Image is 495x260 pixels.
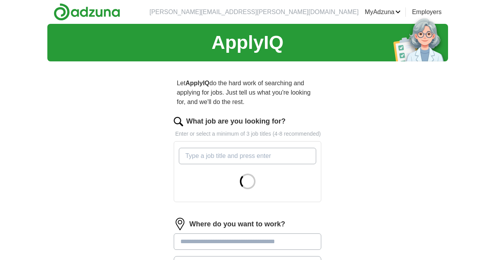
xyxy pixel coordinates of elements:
img: Adzuna logo [54,3,120,21]
img: location.png [174,218,186,230]
label: Where do you want to work? [189,219,285,230]
label: What job are you looking for? [186,116,286,127]
input: Type a job title and press enter [179,148,317,164]
h1: ApplyIQ [211,29,283,57]
img: search.png [174,117,183,126]
li: [PERSON_NAME][EMAIL_ADDRESS][PERSON_NAME][DOMAIN_NAME] [149,7,358,17]
a: MyAdzuna [365,7,401,17]
p: Let do the hard work of searching and applying for jobs. Just tell us what you're looking for, an... [174,75,322,110]
p: Enter or select a minimum of 3 job titles (4-8 recommended) [174,130,322,138]
strong: ApplyIQ [185,80,209,86]
a: Employers [412,7,442,17]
